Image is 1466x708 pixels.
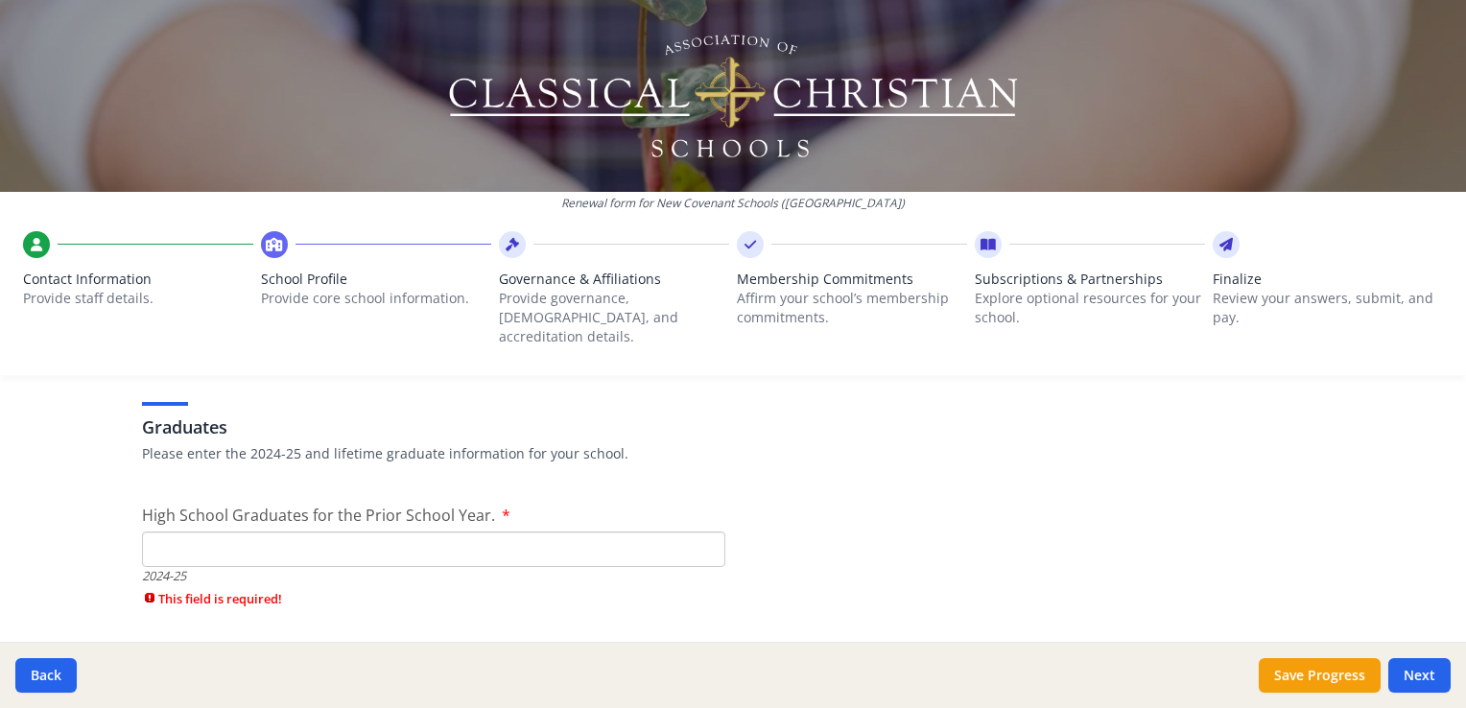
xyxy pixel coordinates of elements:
[15,658,77,693] button: Back
[975,270,1205,289] span: Subscriptions & Partnerships
[737,289,967,327] p: Affirm your school’s membership commitments.
[23,270,253,289] span: Contact Information
[142,505,495,526] span: High School Graduates for the Prior School Year.
[1259,658,1381,693] button: Save Progress
[142,444,1324,463] p: Please enter the 2024-25 and lifetime graduate information for your school.
[1213,289,1443,327] p: Review your answers, submit, and pay.
[446,29,1021,163] img: Logo
[499,289,729,346] p: Provide governance, [DEMOGRAPHIC_DATA], and accreditation details.
[142,590,725,608] span: This field is required!
[975,289,1205,327] p: Explore optional resources for your school.
[142,567,725,585] div: 2024-25
[737,270,967,289] span: Membership Commitments
[261,289,491,308] p: Provide core school information.
[142,413,1324,440] h3: Graduates
[1213,270,1443,289] span: Finalize
[499,270,729,289] span: Governance & Affiliations
[1388,658,1451,693] button: Next
[23,289,253,308] p: Provide staff details.
[261,270,491,289] span: School Profile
